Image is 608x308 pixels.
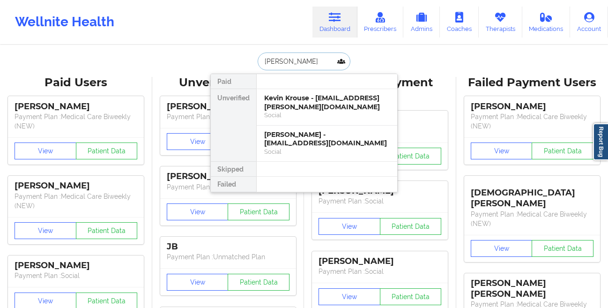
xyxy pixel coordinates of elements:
div: [DEMOGRAPHIC_DATA][PERSON_NAME] [471,180,593,209]
div: Paid Users [7,75,146,90]
p: Payment Plan : Social [319,267,441,276]
p: Payment Plan : Unmatched Plan [167,112,289,121]
p: Payment Plan : Medical Care Biweekly (NEW) [15,112,137,131]
p: Payment Plan : Social [319,196,441,206]
button: Patient Data [228,274,289,291]
a: Medications [522,7,571,38]
p: Payment Plan : Medical Care Biweekly (NEW) [15,192,137,210]
div: [PERSON_NAME] - [EMAIL_ADDRESS][DOMAIN_NAME] [264,130,390,148]
div: [PERSON_NAME] [319,256,441,267]
p: Payment Plan : Medical Care Biweekly (NEW) [471,112,593,131]
div: [PERSON_NAME] [167,101,289,112]
div: [PERSON_NAME] [471,101,593,112]
p: Payment Plan : Social [15,271,137,280]
p: Payment Plan : Medical Care Biweekly (NEW) [471,210,593,228]
p: Payment Plan : Unmatched Plan [167,182,289,192]
button: View [15,143,76,159]
div: Failed Payment Users [463,75,602,90]
div: [PERSON_NAME] [15,180,137,191]
button: View [319,288,380,305]
button: View [471,143,533,159]
div: Kevin Krouse - [EMAIL_ADDRESS][PERSON_NAME][DOMAIN_NAME] [264,94,390,111]
a: Account [570,7,608,38]
a: Coaches [440,7,479,38]
div: [PERSON_NAME] [15,101,137,112]
button: Patient Data [380,288,442,305]
button: View [319,218,380,235]
p: Payment Plan : Unmatched Plan [167,252,289,262]
a: Therapists [479,7,522,38]
button: Patient Data [380,218,442,235]
div: [PERSON_NAME] [15,260,137,271]
button: Patient Data [380,148,442,165]
a: Admins [403,7,440,38]
button: Patient Data [532,143,593,159]
button: Patient Data [76,143,138,159]
div: Social [264,111,390,119]
div: [PERSON_NAME] [167,171,289,182]
div: Unverified [211,89,256,162]
div: Paid [211,74,256,89]
button: Patient Data [532,240,593,257]
div: Skipped [211,162,256,177]
a: Prescribers [357,7,404,38]
button: View [167,133,229,150]
div: Social [264,148,390,156]
div: [PERSON_NAME] [PERSON_NAME] [471,278,593,300]
button: View [471,240,533,257]
button: Patient Data [76,222,138,239]
button: View [167,274,229,291]
div: JB [167,241,289,252]
button: View [167,203,229,220]
button: Patient Data [228,203,289,220]
div: Unverified Users [159,75,298,90]
a: Dashboard [312,7,357,38]
div: Failed [211,177,256,192]
button: View [15,222,76,239]
a: Report Bug [593,123,608,160]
